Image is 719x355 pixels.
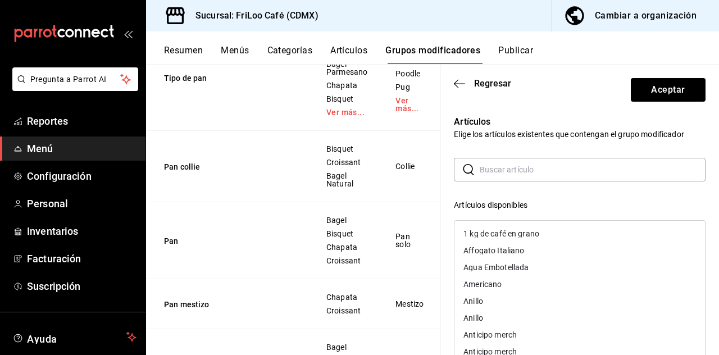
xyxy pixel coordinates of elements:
[326,108,367,116] a: Ver más...
[12,67,138,91] button: Pregunta a Parrot AI
[454,326,705,343] div: Anticipo merch
[326,145,367,153] span: Bisquet
[221,45,249,64] button: Menús
[326,81,367,89] span: Chapata
[326,60,367,76] span: Bagel Parmesano
[463,247,524,254] div: Affogato Italiano
[395,233,424,248] span: Pan solo
[326,230,367,238] span: Bisquet
[463,331,517,339] div: Anticipo merch
[27,330,122,344] span: Ayuda
[326,293,367,301] span: Chapata
[395,56,424,64] span: Pitbull
[326,243,367,251] span: Chapata
[454,242,705,259] div: Affogato Italiano
[164,45,203,64] button: Resumen
[463,280,502,288] div: Americano
[326,95,367,103] span: Bisquet
[454,225,705,242] div: 1 kg de café en grano
[27,169,136,184] span: Configuración
[631,78,706,102] button: Aceptar
[498,45,533,64] button: Publicar
[454,310,705,326] div: Anillo
[463,314,483,322] div: Anillo
[330,45,367,64] button: Artículos
[326,307,367,315] span: Croissant
[474,78,511,89] span: Regresar
[463,297,483,305] div: Anillo
[164,161,299,172] button: Pan collie
[463,230,539,238] div: 1 kg de café en grano
[326,343,367,351] span: Bagel
[454,78,511,89] button: Regresar
[385,45,480,64] button: Grupos modificadores
[395,83,424,91] span: Pug
[164,299,299,310] button: Pan mestizo
[395,97,424,112] a: Ver más...
[463,263,529,271] div: Agua Embotellada
[326,257,367,265] span: Croissant
[267,45,313,64] button: Categorías
[454,115,706,129] p: Artículos
[395,162,424,170] span: Collie
[454,129,706,140] p: Elige los artículos existentes que contengan el grupo modificador
[164,45,719,64] div: navigation tabs
[30,74,121,85] span: Pregunta a Parrot AI
[8,81,138,93] a: Pregunta a Parrot AI
[27,251,136,266] span: Facturación
[27,113,136,129] span: Reportes
[164,72,299,84] button: Tipo de pan
[27,279,136,294] span: Suscripción
[454,259,705,276] div: Agua Embotellada
[27,141,136,156] span: Menú
[454,276,705,293] div: Americano
[595,8,697,24] div: Cambiar a organización
[27,196,136,211] span: Personal
[454,199,706,211] div: Artículos disponibles
[395,300,424,308] span: Mestizo
[124,29,133,38] button: open_drawer_menu
[326,172,367,188] span: Bagel Natural
[326,158,367,166] span: Croissant
[480,158,706,181] input: Buscar artículo
[186,9,318,22] h3: Sucursal: FriLoo Café (CDMX)
[164,235,299,247] button: Pan
[27,224,136,239] span: Inventarios
[454,293,705,310] div: Anillo
[326,216,367,224] span: Bagel
[395,70,424,78] span: Poodle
